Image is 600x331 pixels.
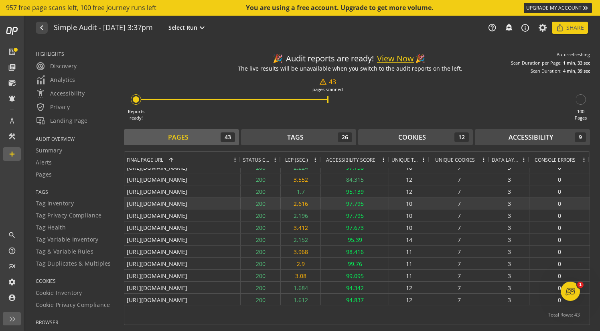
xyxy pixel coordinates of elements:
span: Share [566,20,584,35]
div: 94.342 [321,282,389,293]
div: [URL][DOMAIN_NAME] [124,246,241,257]
div: 3 [489,282,529,293]
div: pages scanned [312,86,343,93]
button: Accessibility9 [475,129,590,145]
mat-icon: settings_accessibility [36,89,45,98]
div: 3 [489,246,529,257]
div: 98.416 [321,246,389,257]
span: Tag & Variable Rules [36,248,93,256]
mat-icon: add_alert [505,23,513,31]
span: Status Code [243,156,270,163]
div: 12 [389,173,429,185]
span: 957 free page scans left, 100 free journey runs left [6,3,156,12]
span: Cookie Inventory [36,289,82,297]
div: Pages [168,133,189,142]
div: 0 [529,173,590,185]
div: 1 min, 33 sec [563,60,590,66]
div: 0 [529,209,590,221]
div: 3 [489,209,529,221]
div: 95.39 [321,234,389,245]
div: 7 [429,246,489,257]
mat-icon: notifications_active [8,95,16,103]
div: 200 [241,294,281,305]
div: Accessibility [509,133,553,142]
div: 200 [241,173,281,185]
mat-icon: multiline_chart [8,262,16,270]
div: Auto-refreshing [557,51,590,58]
div: 3 [489,270,529,281]
div: 0 [529,294,590,305]
div: 3 [489,197,529,209]
div: Cookies [398,133,426,142]
div: 200 [241,221,281,233]
div: 99.76 [321,258,389,269]
span: Pages [36,171,52,179]
div: 0 [529,221,590,233]
div: 2.196 [281,209,321,221]
div: 1.612 [281,294,321,305]
mat-icon: construction [8,132,16,140]
mat-icon: warning_amber [319,78,327,85]
button: Cookies12 [358,129,473,145]
mat-icon: ios_share [556,24,564,32]
div: 200 [241,197,281,209]
span: 1 [577,282,584,288]
div: 7 [429,185,489,197]
span: Accessibility Score [326,156,375,163]
div: 10 [389,197,429,209]
mat-icon: info_outline [521,23,530,32]
span: Unique Tags [391,156,418,163]
mat-icon: search [8,231,16,239]
div: 🎉 [415,53,425,65]
div: [URL][DOMAIN_NAME] [124,258,241,269]
span: TAGS [36,189,114,195]
div: 43 [319,77,336,87]
div: 0 [529,234,590,245]
div: Reports ready! [128,108,144,121]
div: 12 [389,282,429,293]
div: 0 [529,246,590,257]
div: 0 [529,282,590,293]
div: 7 [429,221,489,233]
mat-icon: expand_more [197,23,207,32]
div: 3.08 [281,270,321,281]
span: Data Layers [492,156,518,163]
mat-icon: keyboard_double_arrow_right [582,4,590,12]
span: Tag Inventory [36,199,74,207]
div: 3.552 [281,173,321,185]
span: AUDIT OVERVIEW [36,136,114,142]
div: 2.616 [281,197,321,209]
div: 11 [389,270,429,281]
div: 3.412 [281,221,321,233]
span: Discovery [36,61,77,71]
span: Tag Privacy Compliance [36,211,102,219]
div: 43 [221,132,235,142]
mat-icon: library_books [8,63,16,71]
div: The live results will be unavailable when you switch to the audit reports on the left. [238,65,462,73]
div: 7 [429,282,489,293]
div: 0 [529,270,590,281]
div: 0 [529,197,590,209]
div: Total Rows: 43 [548,305,580,325]
mat-icon: mark_email_read [8,79,16,87]
span: Console Errors [535,156,576,163]
div: [URL][DOMAIN_NAME] [124,197,241,209]
div: 97.795 [321,209,389,221]
div: 3 [489,221,529,233]
div: [URL][DOMAIN_NAME] [124,282,241,293]
div: 7 [429,234,489,245]
div: [URL][DOMAIN_NAME] [124,185,241,197]
span: Cookie Privacy Compliance [36,301,110,309]
span: Tag Variable Inventory [36,236,99,244]
div: 9 [575,132,586,142]
div: 3 [489,185,529,197]
div: 1.7 [281,185,321,197]
div: 3.968 [281,246,321,257]
span: Tag Health [36,223,66,231]
span: COOKIES [36,278,114,284]
mat-icon: important_devices [36,116,45,126]
div: [URL][DOMAIN_NAME] [124,294,241,305]
span: Summary [36,146,62,154]
div: 100 Pages [575,108,587,121]
button: Tags26 [241,129,356,145]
